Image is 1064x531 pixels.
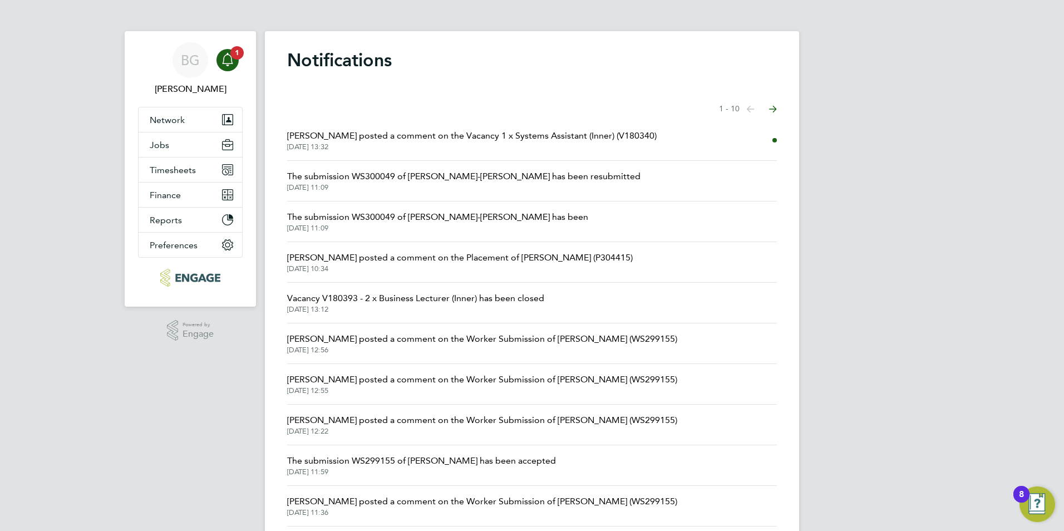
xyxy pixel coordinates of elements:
[287,251,633,273] a: [PERSON_NAME] posted a comment on the Placement of [PERSON_NAME] (P304415)[DATE] 10:34
[287,454,556,468] span: The submission WS299155 of [PERSON_NAME] has been accepted
[287,373,677,386] span: [PERSON_NAME] posted a comment on the Worker Submission of [PERSON_NAME] (WS299155)
[139,158,242,182] button: Timesheets
[287,305,544,314] span: [DATE] 13:12
[719,104,740,115] span: 1 - 10
[138,42,243,96] a: BG[PERSON_NAME]
[150,240,198,250] span: Preferences
[160,269,220,287] img: carbonrecruitment-logo-retina.png
[287,49,777,71] h1: Notifications
[287,495,677,517] a: [PERSON_NAME] posted a comment on the Worker Submission of [PERSON_NAME] (WS299155)[DATE] 11:36
[287,292,544,305] span: Vacancy V180393 - 2 x Business Lecturer (Inner) has been closed
[150,190,181,200] span: Finance
[139,107,242,132] button: Network
[287,264,633,273] span: [DATE] 10:34
[183,320,214,330] span: Powered by
[150,140,169,150] span: Jobs
[150,165,196,175] span: Timesheets
[287,210,588,224] span: The submission WS300049 of [PERSON_NAME]-[PERSON_NAME] has been
[150,215,182,225] span: Reports
[287,210,588,233] a: The submission WS300049 of [PERSON_NAME]-[PERSON_NAME] has been[DATE] 11:09
[287,129,657,142] span: [PERSON_NAME] posted a comment on the Vacancy 1 x Systems Assistant (Inner) (V180340)
[287,183,641,192] span: [DATE] 11:09
[287,508,677,517] span: [DATE] 11:36
[181,53,200,67] span: BG
[139,208,242,232] button: Reports
[287,129,657,151] a: [PERSON_NAME] posted a comment on the Vacancy 1 x Systems Assistant (Inner) (V180340)[DATE] 13:32
[138,82,243,96] span: Becky Green
[287,292,544,314] a: Vacancy V180393 - 2 x Business Lecturer (Inner) has been closed[DATE] 13:12
[287,142,657,151] span: [DATE] 13:32
[287,224,588,233] span: [DATE] 11:09
[719,98,777,120] nav: Select page of notifications list
[138,269,243,287] a: Go to home page
[167,320,214,341] a: Powered byEngage
[139,183,242,207] button: Finance
[287,332,677,355] a: [PERSON_NAME] posted a comment on the Worker Submission of [PERSON_NAME] (WS299155)[DATE] 12:56
[287,454,556,476] a: The submission WS299155 of [PERSON_NAME] has been accepted[DATE] 11:59
[287,468,556,476] span: [DATE] 11:59
[150,115,185,125] span: Network
[230,46,244,60] span: 1
[216,42,239,78] a: 1
[287,346,677,355] span: [DATE] 12:56
[125,31,256,307] nav: Main navigation
[287,414,677,427] span: [PERSON_NAME] posted a comment on the Worker Submission of [PERSON_NAME] (WS299155)
[287,427,677,436] span: [DATE] 12:22
[1019,494,1024,509] div: 8
[287,414,677,436] a: [PERSON_NAME] posted a comment on the Worker Submission of [PERSON_NAME] (WS299155)[DATE] 12:22
[1019,486,1055,522] button: Open Resource Center, 8 new notifications
[287,386,677,395] span: [DATE] 12:55
[139,233,242,257] button: Preferences
[287,170,641,183] span: The submission WS300049 of [PERSON_NAME]-[PERSON_NAME] has been resubmitted
[287,495,677,508] span: [PERSON_NAME] posted a comment on the Worker Submission of [PERSON_NAME] (WS299155)
[287,373,677,395] a: [PERSON_NAME] posted a comment on the Worker Submission of [PERSON_NAME] (WS299155)[DATE] 12:55
[287,170,641,192] a: The submission WS300049 of [PERSON_NAME]-[PERSON_NAME] has been resubmitted[DATE] 11:09
[287,251,633,264] span: [PERSON_NAME] posted a comment on the Placement of [PERSON_NAME] (P304415)
[139,132,242,157] button: Jobs
[183,330,214,339] span: Engage
[287,332,677,346] span: [PERSON_NAME] posted a comment on the Worker Submission of [PERSON_NAME] (WS299155)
